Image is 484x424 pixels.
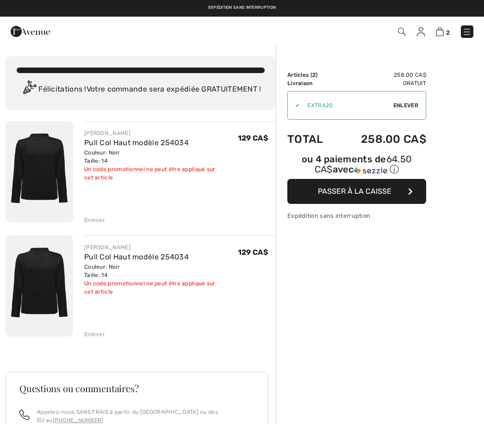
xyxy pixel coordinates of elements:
h3: Questions ou commentaires? [19,384,254,393]
img: Mes infos [417,27,425,37]
button: Passer à la caisse [287,179,426,204]
td: Articles ( ) [287,71,336,79]
span: Passer à la caisse [318,187,391,196]
img: 1ère Avenue [11,22,50,41]
td: Livraison [287,79,336,87]
a: [PHONE_NUMBER] [53,417,104,424]
div: [PERSON_NAME] [84,243,238,252]
div: Enlever [84,216,105,224]
div: Expédition sans interruption [287,211,426,220]
a: Pull Col Haut modèle 254034 [84,252,189,261]
a: 1ère Avenue [11,26,50,35]
div: Couleur: Noir Taille: 14 [84,148,238,165]
div: ou 4 paiements de avec [287,155,426,176]
div: Couleur: Noir Taille: 14 [84,263,238,279]
img: Menu [462,27,472,37]
a: 2 [436,26,450,37]
div: Un code promotionnel ne peut être appliqué sur cet article [84,279,238,296]
div: Enlever [84,330,105,338]
span: 129 CA$ [238,134,268,142]
div: ou 4 paiements de64.50 CA$avecSezzle Cliquez pour en savoir plus sur Sezzle [287,155,426,179]
td: Gratuit [336,79,426,87]
div: [PERSON_NAME] [84,129,238,137]
input: Code promo [300,92,393,119]
div: ✔ [288,101,300,110]
td: 258.00 CA$ [336,123,426,155]
img: call [19,410,30,420]
td: 258.00 CA$ [336,71,426,79]
img: Pull Col Haut modèle 254034 [6,121,73,222]
a: Pull Col Haut modèle 254034 [84,138,189,147]
div: Félicitations ! Votre commande sera expédiée GRATUITEMENT ! [17,80,265,99]
div: Un code promotionnel ne peut être appliqué sur cet article [84,165,238,182]
img: Sezzle [354,166,387,175]
span: 2 [312,72,316,78]
span: 129 CA$ [238,248,268,257]
img: Recherche [398,28,406,36]
img: Pull Col Haut modèle 254034 [6,235,73,337]
span: 2 [446,29,450,36]
td: Total [287,123,336,155]
img: Panier d'achat [436,27,444,36]
span: 64.50 CA$ [315,154,412,175]
span: Enlever [393,101,418,110]
img: Congratulation2.svg [20,80,38,99]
